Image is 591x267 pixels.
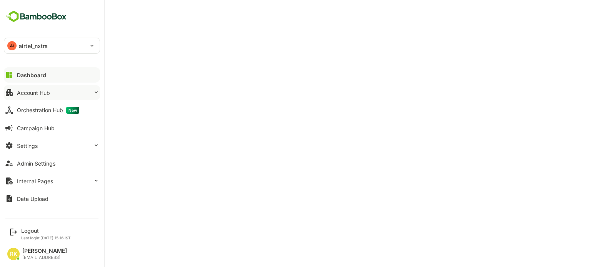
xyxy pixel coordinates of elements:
button: Account Hub [4,85,100,100]
img: BambooboxFullLogoMark.5f36c76dfaba33ec1ec1367b70bb1252.svg [4,9,69,24]
button: Orchestration HubNew [4,103,100,118]
div: RK [7,248,20,260]
div: Campaign Hub [17,125,55,131]
div: Data Upload [17,196,48,202]
p: Last login: [DATE] 15:16 IST [21,235,71,240]
div: Admin Settings [17,160,55,167]
button: Admin Settings [4,156,100,171]
div: Logout [21,227,71,234]
p: airtel_nxtra [19,42,48,50]
div: Settings [17,143,38,149]
div: Dashboard [17,72,46,78]
div: AIairtel_nxtra [4,38,100,53]
button: Campaign Hub [4,120,100,136]
button: Internal Pages [4,173,100,189]
div: [EMAIL_ADDRESS] [22,255,67,260]
span: New [66,107,79,114]
div: AI [7,41,17,50]
div: Account Hub [17,90,50,96]
button: Dashboard [4,67,100,83]
div: Internal Pages [17,178,53,184]
button: Settings [4,138,100,153]
div: Orchestration Hub [17,107,79,114]
button: Data Upload [4,191,100,206]
div: [PERSON_NAME] [22,248,67,254]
